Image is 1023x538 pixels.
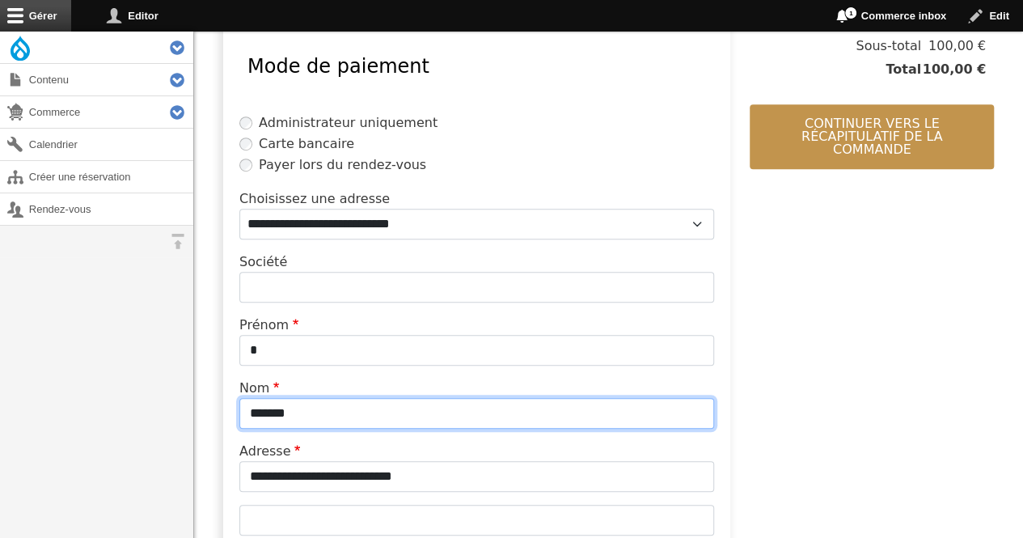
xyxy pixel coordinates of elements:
span: 1 [844,6,857,19]
span: Total [886,60,921,79]
label: Société [239,252,287,272]
label: Adresse [239,442,304,461]
label: Nom [239,379,283,398]
span: Mode de paiement [247,55,429,78]
label: Prénom [239,316,302,335]
span: 100,00 € [921,36,986,56]
span: 100,00 € [921,60,986,79]
label: Payer lors du rendez-vous [259,155,426,175]
span: Sous-total [856,36,921,56]
button: Orientation horizontale [162,226,193,257]
label: Administrateur uniquement [259,113,438,133]
label: Choisissez une adresse [239,189,390,209]
label: Carte bancaire [259,134,354,154]
button: Continuer vers le récapitulatif de la commande [750,104,994,169]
